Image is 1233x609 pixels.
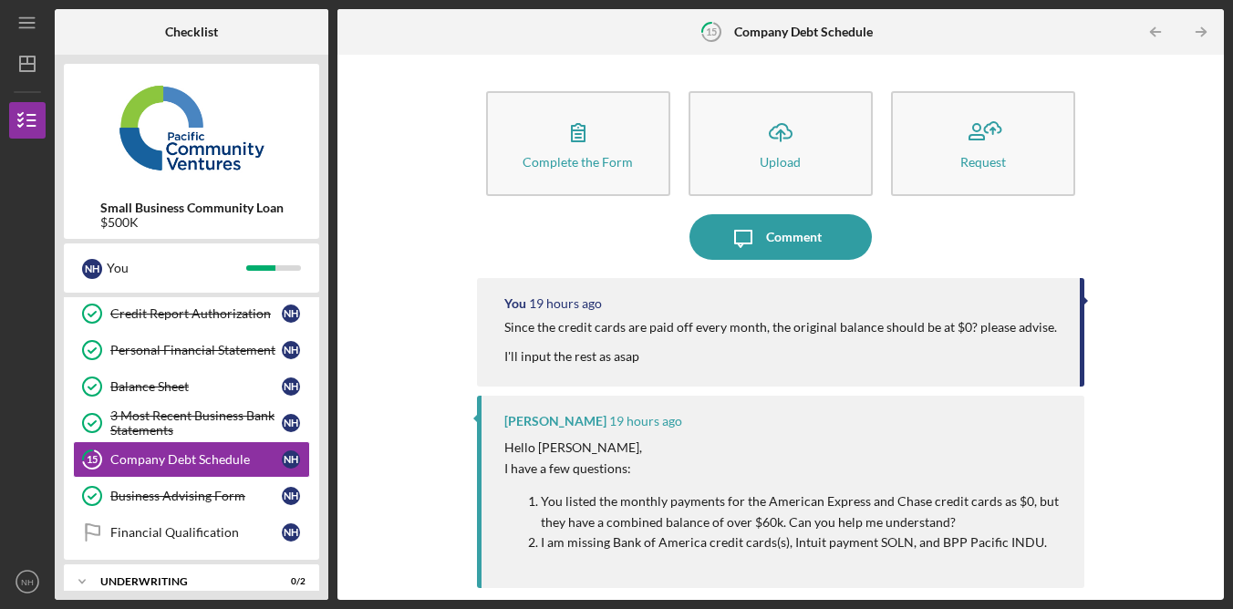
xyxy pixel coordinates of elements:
[110,452,282,467] div: Company Debt Schedule
[73,478,310,514] a: Business Advising FormNH
[273,576,306,587] div: 0 / 2
[891,91,1075,196] button: Request
[960,155,1006,169] div: Request
[760,155,801,169] div: Upload
[9,563,46,600] button: NH
[689,214,872,260] button: Comment
[165,25,218,39] b: Checklist
[73,441,310,478] a: 15Company Debt ScheduleNH
[282,341,300,359] div: N H
[82,259,102,279] div: N H
[107,253,246,284] div: You
[541,532,1066,552] p: I am missing Bank of America credit cards(s), Intuit payment SOLN, and BPP Pacific INDU.
[504,438,1066,458] p: Hello [PERSON_NAME],
[282,450,300,469] div: N H
[21,577,34,587] text: NH
[110,379,282,394] div: Balance Sheet
[110,343,282,357] div: Personal Financial Statement
[73,514,310,551] a: Financial QualificationNH
[766,214,822,260] div: Comment
[100,576,260,587] div: Underwriting
[100,201,284,215] b: Small Business Community Loan
[504,414,606,428] div: [PERSON_NAME]
[73,332,310,368] a: Personal Financial StatementNH
[689,91,873,196] button: Upload
[110,525,282,540] div: Financial Qualification
[73,295,310,332] a: Credit Report AuthorizationNH
[706,26,717,37] tspan: 15
[609,414,682,428] time: 2025-09-10 23:45
[100,215,284,230] div: $500K
[87,454,98,466] tspan: 15
[282,487,300,505] div: N H
[529,296,602,311] time: 2025-09-10 23:54
[486,91,670,196] button: Complete the Form
[282,304,300,323] div: N H
[64,73,319,182] img: Product logo
[541,491,1066,532] p: You listed the monthly payments for the American Express and Chase credit cards as $0, but they h...
[110,306,282,321] div: Credit Report Authorization
[504,459,1066,479] p: I have a few questions:
[73,368,310,405] a: Balance SheetNH
[110,489,282,503] div: Business Advising Form
[734,25,873,39] b: Company Debt Schedule
[504,320,1060,364] div: Since the credit cards are paid off every month, the original balance should be at $0? please adv...
[523,155,633,169] div: Complete the Form
[282,523,300,542] div: N H
[282,414,300,432] div: N H
[110,408,282,438] div: 3 Most Recent Business Bank Statements
[73,405,310,441] a: 3 Most Recent Business Bank StatementsNH
[504,296,526,311] div: You
[282,377,300,396] div: N H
